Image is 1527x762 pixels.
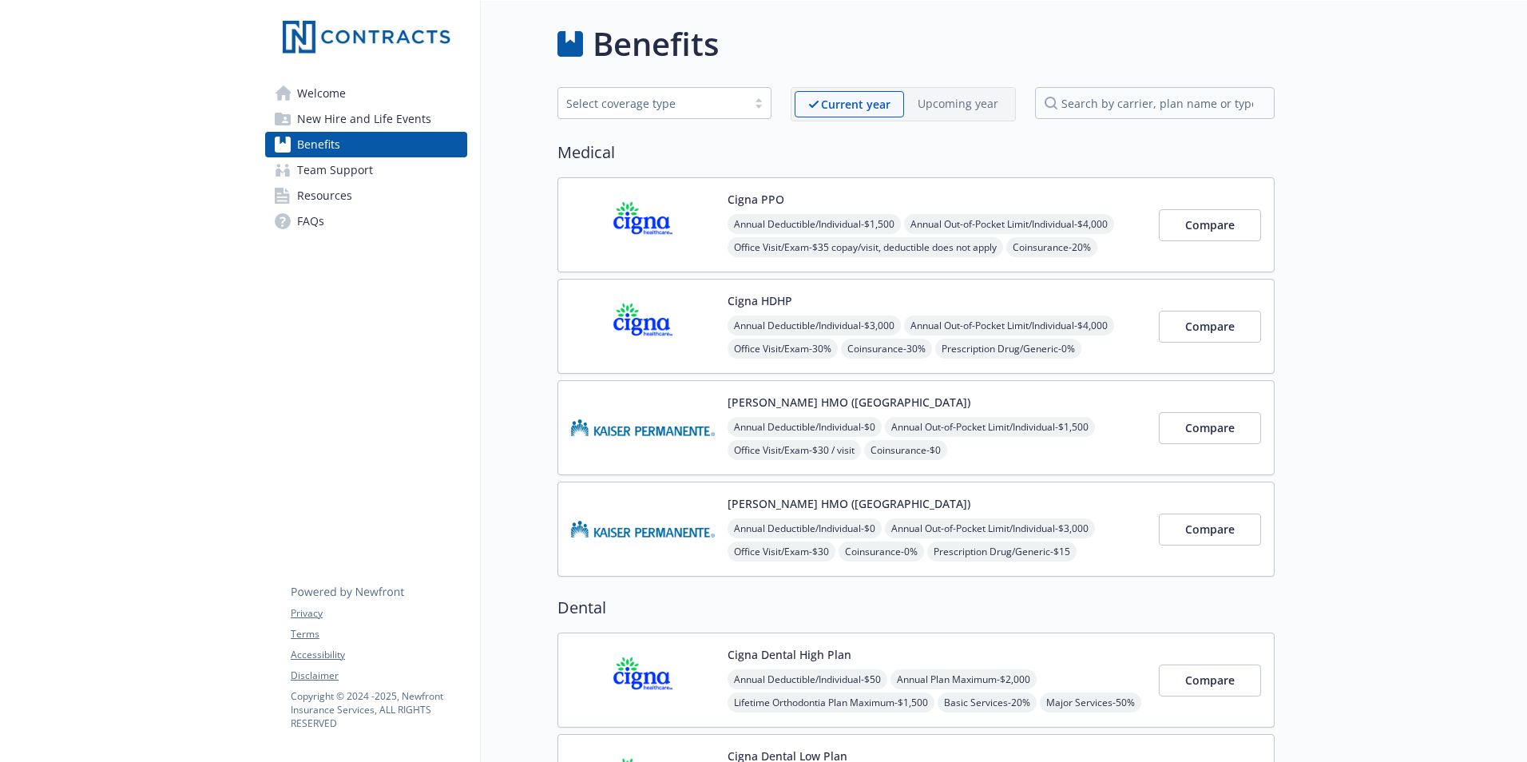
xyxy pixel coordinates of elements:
[1159,311,1261,343] button: Compare
[265,106,467,132] a: New Hire and Life Events
[265,208,467,234] a: FAQs
[890,669,1037,689] span: Annual Plan Maximum - $2,000
[728,214,901,234] span: Annual Deductible/Individual - $1,500
[571,646,715,714] img: CIGNA carrier logo
[291,648,466,662] a: Accessibility
[297,106,431,132] span: New Hire and Life Events
[265,183,467,208] a: Resources
[728,518,882,538] span: Annual Deductible/Individual - $0
[728,316,901,335] span: Annual Deductible/Individual - $3,000
[1185,420,1235,435] span: Compare
[557,596,1275,620] h2: Dental
[593,20,719,68] h1: Benefits
[1185,522,1235,537] span: Compare
[728,417,882,437] span: Annual Deductible/Individual - $0
[1040,693,1141,712] span: Major Services - 50%
[571,495,715,563] img: Kaiser Permanente of Washington carrier logo
[927,542,1077,562] span: Prescription Drug/Generic - $15
[265,132,467,157] a: Benefits
[1185,319,1235,334] span: Compare
[904,91,1012,117] span: Upcoming year
[728,495,970,512] button: [PERSON_NAME] HMO ([GEOGRAPHIC_DATA])
[841,339,932,359] span: Coinsurance - 30%
[297,81,346,106] span: Welcome
[885,417,1095,437] span: Annual Out-of-Pocket Limit/Individual - $1,500
[1159,412,1261,444] button: Compare
[1035,87,1275,119] input: search by carrier, plan name or type
[728,669,887,689] span: Annual Deductible/Individual - $50
[297,183,352,208] span: Resources
[291,689,466,730] p: Copyright © 2024 - 2025 , Newfront Insurance Services, ALL RIGHTS RESERVED
[265,81,467,106] a: Welcome
[265,157,467,183] a: Team Support
[839,542,924,562] span: Coinsurance - 0%
[297,132,340,157] span: Benefits
[728,542,835,562] span: Office Visit/Exam - $30
[557,141,1275,165] h2: Medical
[571,394,715,462] img: Kaiser Permanente Insurance Company carrier logo
[1159,514,1261,546] button: Compare
[728,292,792,309] button: Cigna HDHP
[864,440,947,460] span: Coinsurance - $0
[1185,673,1235,688] span: Compare
[938,693,1037,712] span: Basic Services - 20%
[571,292,715,360] img: CIGNA carrier logo
[728,394,970,411] button: [PERSON_NAME] HMO ([GEOGRAPHIC_DATA])
[728,339,838,359] span: Office Visit/Exam - 30%
[291,606,466,621] a: Privacy
[728,237,1003,257] span: Office Visit/Exam - $35 copay/visit, deductible does not apply
[728,191,784,208] button: Cigna PPO
[297,157,373,183] span: Team Support
[728,693,934,712] span: Lifetime Orthodontia Plan Maximum - $1,500
[728,646,851,663] button: Cigna Dental High Plan
[935,339,1081,359] span: Prescription Drug/Generic - 0%
[904,316,1114,335] span: Annual Out-of-Pocket Limit/Individual - $4,000
[821,96,890,113] p: Current year
[1006,237,1097,257] span: Coinsurance - 20%
[566,95,739,112] div: Select coverage type
[297,208,324,234] span: FAQs
[1159,665,1261,697] button: Compare
[1159,209,1261,241] button: Compare
[291,627,466,641] a: Terms
[885,518,1095,538] span: Annual Out-of-Pocket Limit/Individual - $3,000
[904,214,1114,234] span: Annual Out-of-Pocket Limit/Individual - $4,000
[291,669,466,683] a: Disclaimer
[918,95,998,112] p: Upcoming year
[728,440,861,460] span: Office Visit/Exam - $30 / visit
[571,191,715,259] img: CIGNA carrier logo
[1185,217,1235,232] span: Compare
